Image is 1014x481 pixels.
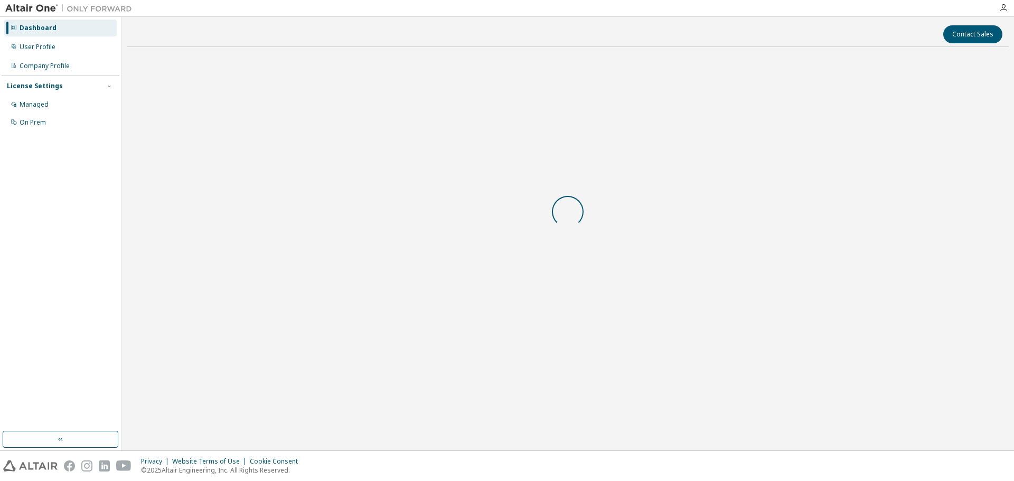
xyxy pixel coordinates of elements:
img: youtube.svg [116,460,132,471]
img: facebook.svg [64,460,75,471]
button: Contact Sales [943,25,1002,43]
div: Privacy [141,457,172,466]
div: Managed [20,100,49,109]
div: License Settings [7,82,63,90]
img: instagram.svg [81,460,92,471]
div: Dashboard [20,24,57,32]
p: © 2025 Altair Engineering, Inc. All Rights Reserved. [141,466,304,475]
img: Altair One [5,3,137,14]
div: Website Terms of Use [172,457,250,466]
img: altair_logo.svg [3,460,58,471]
div: On Prem [20,118,46,127]
div: Company Profile [20,62,70,70]
div: Cookie Consent [250,457,304,466]
div: User Profile [20,43,55,51]
img: linkedin.svg [99,460,110,471]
